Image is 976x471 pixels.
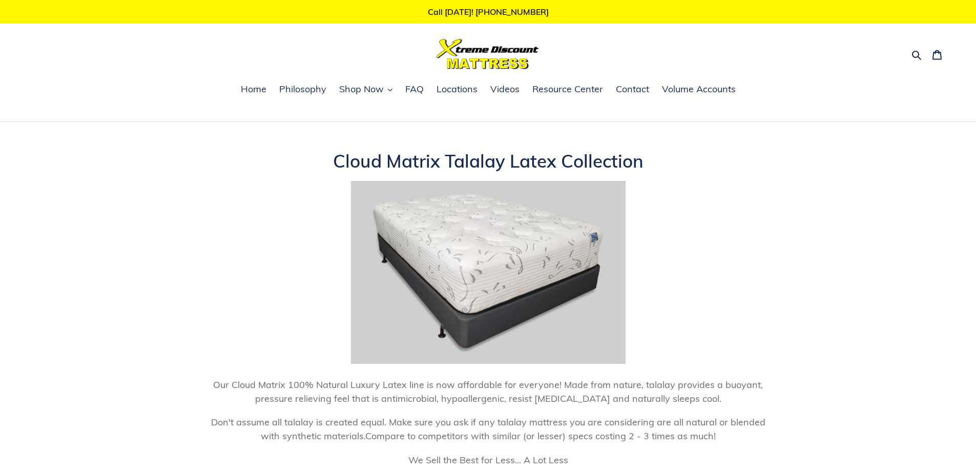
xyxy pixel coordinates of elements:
span: Volume Accounts [662,83,736,95]
span: Philosophy [279,83,326,95]
a: Volume Accounts [657,82,741,97]
span: We Sell the Best for Less... A Lot Less [408,454,568,466]
a: Home [236,82,272,97]
span: Our Cloud Matrix 100% Natural Luxury Latex line is now affordable for everyone! Made from nature,... [213,379,763,404]
span: FAQ [405,83,424,95]
a: Philosophy [274,82,331,97]
a: Contact [611,82,654,97]
img: Xtreme Discount Mattress [437,39,539,69]
span: Don't assume all talalay is created equal. Make sure you ask if any talalay mattress you are cons... [211,416,765,442]
span: Locations [437,83,477,95]
span: Videos [490,83,520,95]
span: Resource Center [532,83,603,95]
span: Cloud Matrix Talalay Latex Collection [333,150,643,172]
a: FAQ [400,82,429,97]
button: Shop Now [334,82,398,97]
a: Resource Center [527,82,608,97]
a: Locations [431,82,483,97]
span: Home [241,83,266,95]
a: Videos [485,82,525,97]
span: Contact [616,83,649,95]
span: Compare to competitors with similar (or lesser) specs costing 2 - 3 times as much! [365,430,716,442]
span: Shop Now [339,83,384,95]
